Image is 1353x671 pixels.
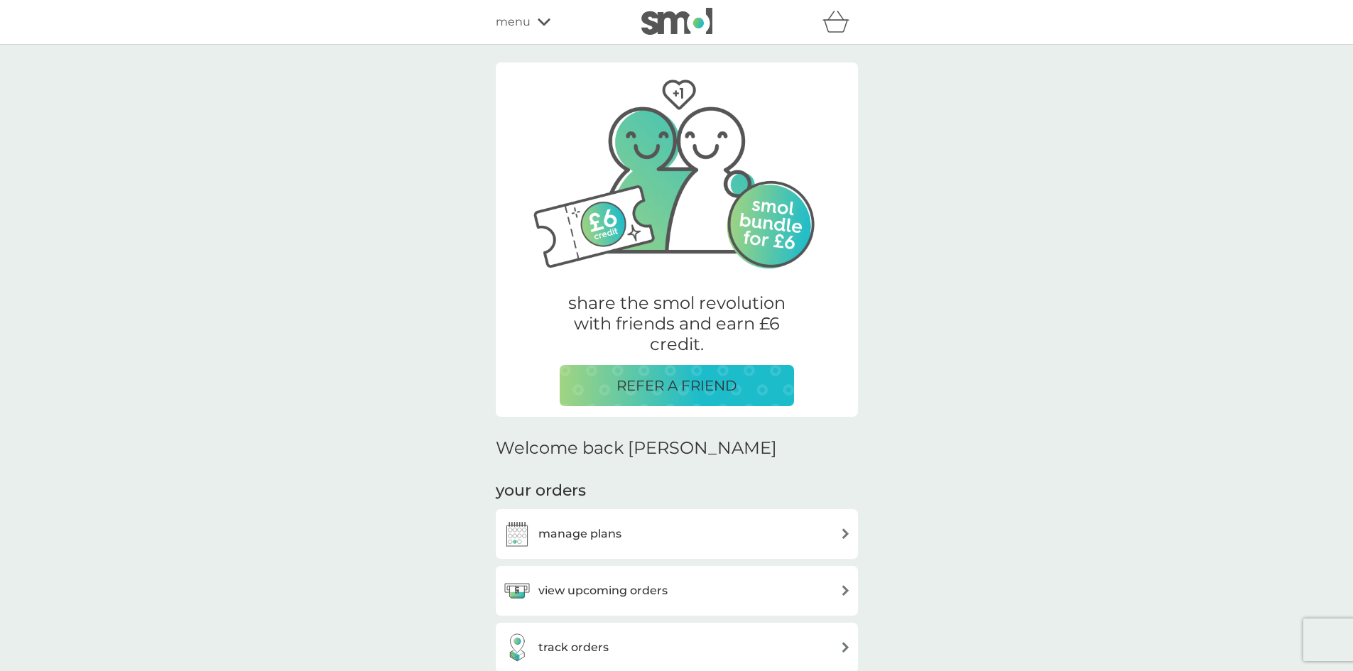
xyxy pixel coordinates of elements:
a: Two friends, one with their arm around the other.share the smol revolution with friends and earn ... [496,65,858,417]
div: basket [822,8,858,36]
p: REFER A FRIEND [616,374,737,397]
button: REFER A FRIEND [560,365,794,406]
span: menu [496,13,531,31]
img: smol [641,8,712,35]
h3: view upcoming orders [538,582,668,600]
h3: manage plans [538,525,621,543]
h3: track orders [538,638,609,657]
img: arrow right [840,528,851,539]
img: arrow right [840,642,851,653]
img: arrow right [840,585,851,596]
h2: Welcome back [PERSON_NAME] [496,438,777,459]
p: share the smol revolution with friends and earn £6 credit. [560,293,794,354]
h3: your orders [496,480,586,502]
img: Two friends, one with their arm around the other. [517,62,837,276]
